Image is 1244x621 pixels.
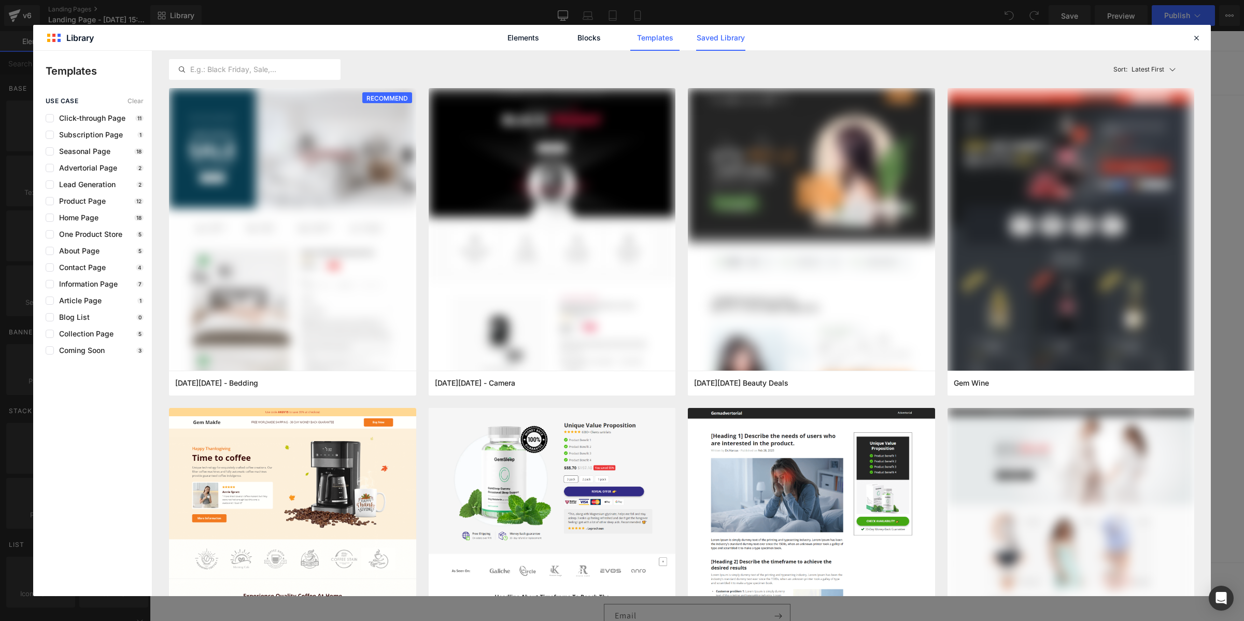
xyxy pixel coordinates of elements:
[136,181,144,188] p: 2
[345,37,371,47] span: Catalog
[54,214,98,222] span: Home Page
[377,31,416,53] a: Contact
[54,147,110,156] span: Seasonal Page
[1113,66,1127,73] span: Sort:
[253,296,842,303] p: or Drag & Drop elements from left sidebar
[499,25,548,51] a: Elements
[564,25,614,51] a: Blocks
[134,148,144,154] p: 18
[169,63,340,76] input: E.g.: Black Friday, Sale,...
[46,63,152,79] p: Templates
[54,313,90,321] span: Blog List
[501,267,594,288] a: Explore Template
[136,165,144,171] p: 2
[54,263,106,272] span: Contact Page
[137,132,144,138] p: 1
[258,32,296,52] a: Tessa
[694,378,788,388] span: Black Friday Beauty Deals
[766,31,789,53] summary: Search
[1132,65,1164,74] p: Latest First
[262,551,832,562] h2: Subscribe to our emails
[338,31,377,53] a: Catalog
[455,573,640,597] input: Email
[948,88,1195,420] img: 415fe324-69a9-4270-94dc-8478512c9daa.png
[54,164,117,172] span: Advertorial Page
[136,248,144,254] p: 5
[253,140,842,153] p: Start building your page
[313,37,332,47] span: Home
[128,97,144,105] span: Clear
[54,247,100,255] span: About Page
[136,231,144,237] p: 5
[54,297,102,305] span: Article Page
[435,378,515,388] span: Black Friday - Camera
[262,34,292,50] span: Tessa
[954,378,989,388] span: Gem Wine
[54,180,116,189] span: Lead Generation
[384,37,410,47] span: Contact
[136,314,144,320] p: 0
[306,31,338,53] a: Home
[136,347,144,354] p: 3
[617,573,640,597] button: Subscribe
[54,346,105,355] span: Coming Soon
[136,264,144,271] p: 4
[1209,586,1234,611] div: Open Intercom Messenger
[696,25,745,51] a: Saved Library
[54,280,118,288] span: Information Page
[135,115,144,121] p: 11
[54,197,106,205] span: Product Page
[136,281,144,287] p: 7
[688,88,935,420] img: bb39deda-7990-40f7-8e83-51ac06fbe917.png
[54,230,122,238] span: One Product Store
[134,215,144,221] p: 18
[46,97,78,105] span: use case
[362,92,412,104] span: RECOMMEND
[54,330,114,338] span: Collection Page
[137,298,144,304] p: 1
[136,331,144,337] p: 5
[175,378,258,388] span: Cyber Monday - Bedding
[630,25,680,51] a: Templates
[513,5,582,13] span: Welcome to our store
[1109,59,1195,80] button: Latest FirstSort:Latest First
[134,198,144,204] p: 12
[54,114,125,122] span: Click-through Page
[54,131,123,139] span: Subscription Page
